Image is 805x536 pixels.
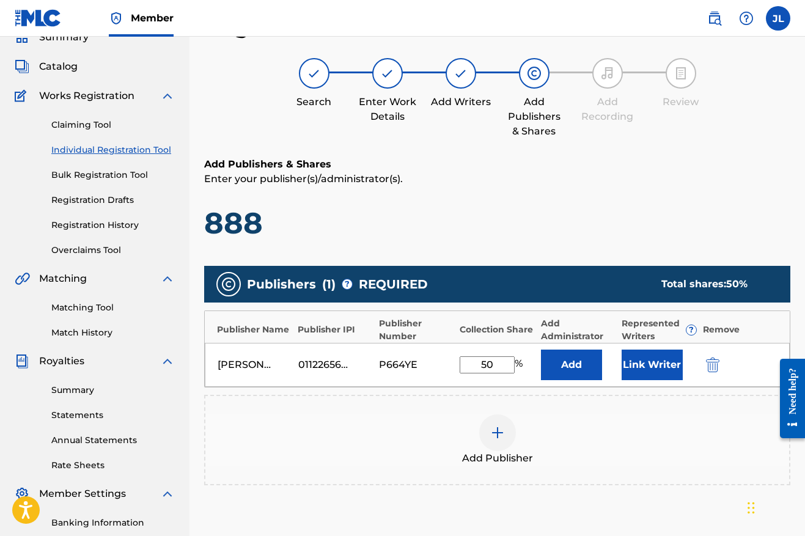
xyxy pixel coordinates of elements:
span: ? [686,325,696,335]
p: Enter your publisher(s)/administrator(s). [204,172,790,186]
iframe: Chat Widget [744,477,805,536]
h6: Add Publishers & Shares [204,157,790,172]
div: Search [284,95,345,109]
img: help [739,11,754,26]
div: Remove [703,323,777,336]
div: Publisher IPI [298,323,372,336]
img: add [490,425,505,440]
img: Royalties [15,354,29,369]
img: expand [160,271,175,286]
img: search [707,11,722,26]
h1: 888 [204,205,790,241]
iframe: Resource Center [771,348,805,449]
a: Registration Drafts [51,194,175,207]
div: Publisher Name [217,323,292,336]
a: Match History [51,326,175,339]
a: Statements [51,409,175,422]
a: CatalogCatalog [15,59,78,74]
a: Registration History [51,219,175,232]
div: Review [650,95,711,109]
img: Catalog [15,59,29,74]
span: 50 % [726,278,748,290]
span: ( 1 ) [322,275,336,293]
img: expand [160,354,175,369]
span: Add Publisher [462,451,533,466]
span: Summary [39,30,89,45]
div: Collection Share [460,323,534,336]
div: User Menu [766,6,790,31]
div: Publisher Number [379,317,454,343]
span: Matching [39,271,87,286]
a: Public Search [702,6,727,31]
a: Banking Information [51,516,175,529]
span: ? [342,279,352,289]
span: Works Registration [39,89,134,103]
span: Member Settings [39,486,126,501]
img: publishers [221,277,236,292]
a: Claiming Tool [51,119,175,131]
div: Add Publishers & Shares [504,95,565,139]
div: Represented Writers [622,317,696,343]
a: Overclaims Tool [51,244,175,257]
button: Link Writer [622,350,683,380]
img: step indicator icon for Add Recording [600,66,615,81]
span: % [515,356,526,373]
img: Matching [15,271,30,286]
img: Member Settings [15,486,29,501]
span: REQUIRED [359,275,428,293]
a: Bulk Registration Tool [51,169,175,182]
img: step indicator icon for Review [674,66,688,81]
div: Add Recording [577,95,638,124]
img: Top Rightsholder [109,11,123,26]
img: Works Registration [15,89,31,103]
img: step indicator icon for Add Publishers & Shares [527,66,542,81]
img: MLC Logo [15,9,62,27]
a: Annual Statements [51,434,175,447]
img: step indicator icon for Search [307,66,322,81]
span: Catalog [39,59,78,74]
div: Add Writers [430,95,491,109]
a: Rate Sheets [51,459,175,472]
span: Publishers [247,275,316,293]
img: step indicator icon for Add Writers [454,66,468,81]
a: Matching Tool [51,301,175,314]
img: Summary [15,30,29,45]
div: Widget de chat [744,477,805,536]
a: SummarySummary [15,30,89,45]
img: expand [160,89,175,103]
img: step indicator icon for Enter Work Details [380,66,395,81]
button: Add [541,350,602,380]
div: Enter Work Details [357,95,418,124]
div: Total shares: [661,277,766,292]
span: Royalties [39,354,84,369]
span: Member [131,11,174,25]
div: Help [734,6,759,31]
div: Arrastrar [748,490,755,526]
img: expand [160,486,175,501]
a: Summary [51,384,175,397]
div: Add Administrator [541,317,616,343]
img: 12a2ab48e56ec057fbd8.svg [706,358,719,372]
a: Individual Registration Tool [51,144,175,156]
